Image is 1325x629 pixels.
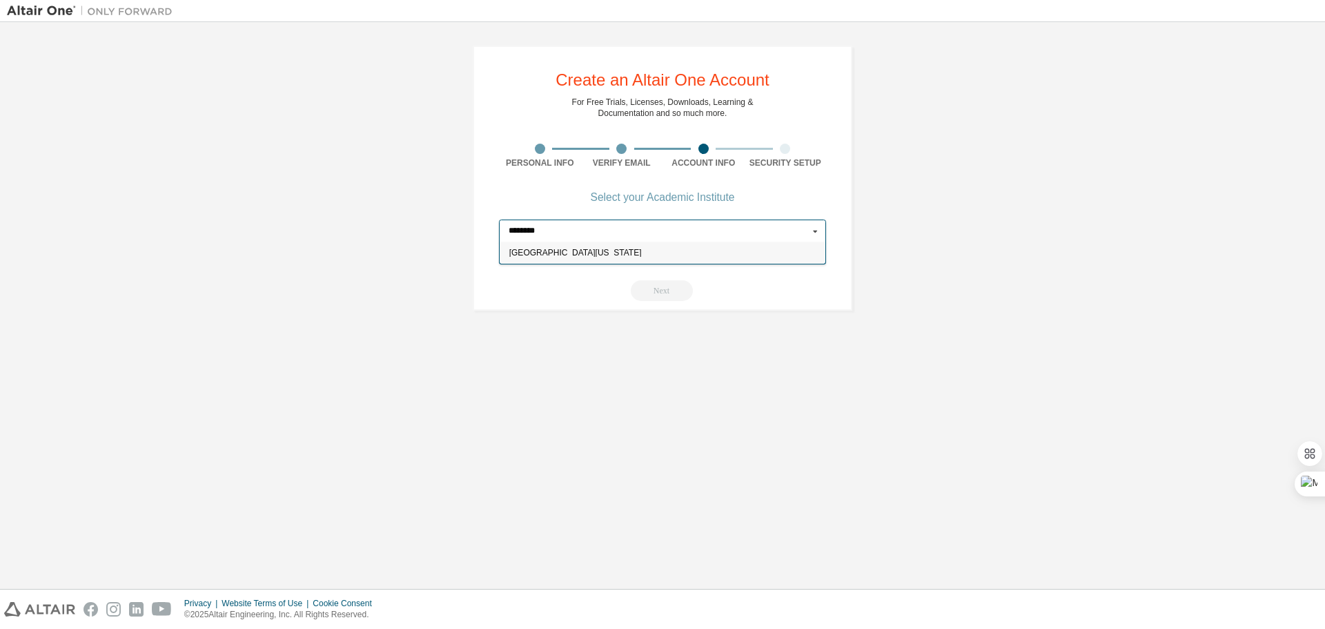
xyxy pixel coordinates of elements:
[662,157,745,168] div: Account Info
[106,602,121,617] img: instagram.svg
[499,280,826,301] div: You need to select your Academic Institute to continue
[499,157,581,168] div: Personal Info
[581,157,663,168] div: Verify Email
[745,157,827,168] div: Security Setup
[556,72,769,88] div: Create an Altair One Account
[84,602,98,617] img: facebook.svg
[313,598,380,609] div: Cookie Consent
[184,598,222,609] div: Privacy
[509,249,816,258] span: [GEOGRAPHIC_DATA][US_STATE]
[7,4,179,18] img: Altair One
[591,193,735,202] div: Select your Academic Institute
[222,598,313,609] div: Website Terms of Use
[4,602,75,617] img: altair_logo.svg
[152,602,172,617] img: youtube.svg
[184,609,380,621] p: © 2025 Altair Engineering, Inc. All Rights Reserved.
[129,602,144,617] img: linkedin.svg
[572,97,754,119] div: For Free Trials, Licenses, Downloads, Learning & Documentation and so much more.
